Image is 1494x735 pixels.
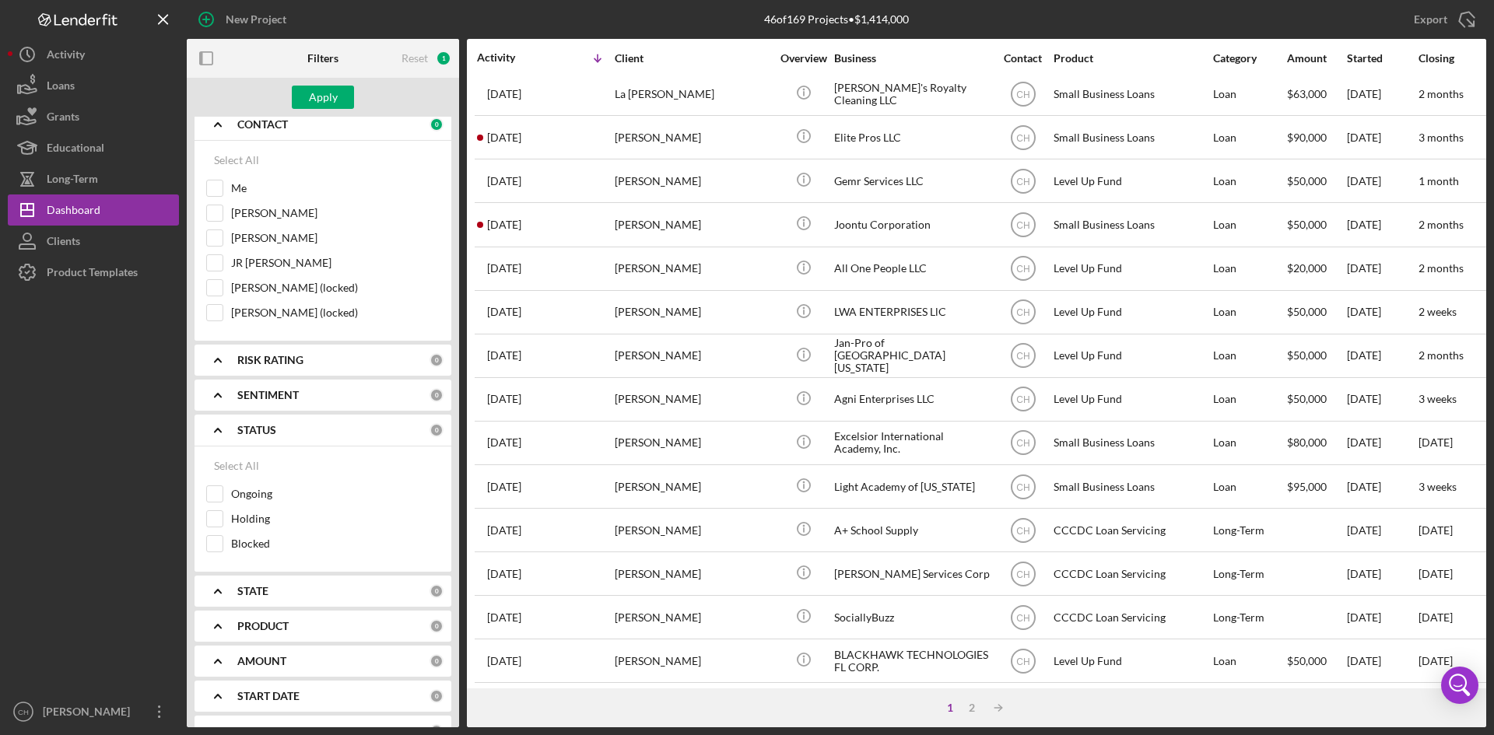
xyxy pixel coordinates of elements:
div: Apply [309,86,338,109]
time: 2 months [1419,218,1464,231]
b: STATUS [237,424,276,436]
time: 2025-07-28 07:55 [487,175,521,187]
div: Excelsior International Academy, Inc. [834,422,990,464]
div: Small Business Loans [1054,204,1209,245]
div: Elite Pros LLC [834,117,990,158]
button: Long-Term [8,163,179,194]
div: [PERSON_NAME] Corporation dba VM 20 20 Solutions [834,684,990,725]
div: [PERSON_NAME] [615,422,770,464]
text: CH [18,708,29,716]
div: Jan-Pro of [GEOGRAPHIC_DATA][US_STATE] [834,335,990,376]
label: Me [231,180,440,196]
time: 2025-07-10 15:06 [487,481,521,493]
text: CH [1016,351,1029,362]
b: AMOUNT [237,655,286,667]
a: Grants [8,101,179,132]
time: 3 weeks [1419,480,1457,493]
div: $20,000 [1287,248,1345,289]
div: 0 [430,584,444,598]
label: [PERSON_NAME] (locked) [231,280,440,296]
div: 0 [430,353,444,367]
button: Dashboard [8,194,179,226]
div: Gemr Services LLC [834,160,990,201]
div: Level Up Fund [1054,335,1209,376]
button: Apply [292,86,354,109]
div: Loan [1213,292,1285,333]
div: New Project [226,4,286,35]
button: Export [1398,4,1486,35]
div: Long-Term [1213,509,1285,551]
div: 0 [430,689,444,703]
div: [PERSON_NAME]'s Royalty Cleaning LLC [834,73,990,114]
b: PRODUCT [237,620,289,632]
div: $50,000 [1287,379,1345,420]
time: 2025-07-17 19:03 [487,306,521,318]
time: 1 month [1419,174,1459,187]
div: 46 of 169 Projects • $1,414,000 [764,13,909,26]
div: Long-Term [47,163,98,198]
time: 2025-07-23 21:22 [487,262,521,275]
a: Loans [8,70,179,101]
div: [PERSON_NAME] [615,684,770,725]
label: [PERSON_NAME] (locked) [231,305,440,320]
div: Loan [1213,160,1285,201]
div: [PERSON_NAME] [615,379,770,420]
div: Level Up Fund [1054,248,1209,289]
div: [PERSON_NAME] [615,248,770,289]
div: $50,000 [1287,204,1345,245]
button: Select All [206,145,267,176]
div: Level Up Fund [1054,379,1209,420]
text: CH [1016,612,1029,623]
time: 2025-07-30 17:03 [487,131,521,144]
div: La [PERSON_NAME] [615,73,770,114]
div: Activity [47,39,85,74]
b: Filters [307,52,338,65]
div: LWA ENTERPRISES LlC [834,292,990,333]
div: [PERSON_NAME] [615,509,770,551]
time: 2025-07-16 12:36 [487,393,521,405]
div: Overview [774,52,833,65]
div: [PERSON_NAME] [615,640,770,681]
div: [DATE] [1347,204,1417,245]
time: 2025-07-31 16:42 [487,88,521,100]
div: BLACKHAWK TECHNOLOGIES FL CORP. [834,640,990,681]
div: 2 [961,702,983,714]
text: CH [1016,438,1029,449]
div: [PERSON_NAME] [615,160,770,201]
text: CH [1016,569,1029,579]
div: Small Business Loans [1054,466,1209,507]
div: $50,000 [1287,335,1345,376]
div: [PERSON_NAME] [615,117,770,158]
div: Small Business Loans [1054,117,1209,158]
div: $50,000 [1287,292,1345,333]
div: Select All [214,450,259,481]
text: CH [1016,176,1029,187]
time: 2025-07-17 14:50 [487,349,521,362]
div: [DATE] [1347,509,1417,551]
time: 2 months [1419,348,1464,362]
div: [DATE] [1347,335,1417,376]
div: Educational [47,132,104,167]
div: Loan [1213,379,1285,420]
div: [PERSON_NAME] [615,553,770,594]
time: 2 weeks [1419,305,1457,318]
div: Started [1347,52,1417,65]
div: Long-Term [1213,553,1285,594]
div: [PERSON_NAME] [615,292,770,333]
div: Amount [1287,52,1345,65]
div: [DATE] [1347,553,1417,594]
label: [PERSON_NAME] [231,230,440,246]
div: Client [615,52,770,65]
b: CONTACT [237,118,288,131]
text: CH [1016,307,1029,318]
div: Product [1054,52,1209,65]
div: Select All [214,145,259,176]
button: CH[PERSON_NAME] [8,696,179,727]
time: 2025-07-01 15:05 [487,655,521,667]
div: Loan [1213,204,1285,245]
div: 1 [436,51,451,66]
div: Export [1414,4,1447,35]
div: Activity [477,51,545,64]
div: Grants [47,101,79,136]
